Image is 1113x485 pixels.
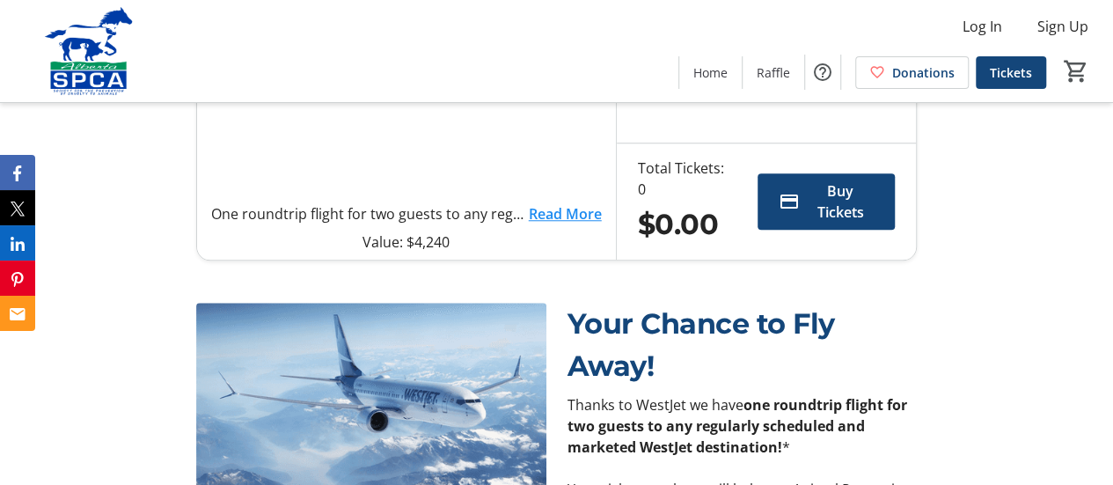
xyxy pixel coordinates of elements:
button: Sign Up [1023,12,1102,40]
div: Total Tickets: 0 [638,158,729,200]
span: Home [693,63,728,82]
div: $0.00 [638,203,729,246]
a: Read More [529,203,602,224]
strong: one roundtrip flight for two guests to any regularly scheduled and marketed WestJet destination! [567,395,907,457]
span: Donations [892,63,955,82]
span: Buy Tickets [807,180,875,223]
button: Help [805,55,840,90]
span: Raffle [757,63,790,82]
button: Cart [1060,55,1092,87]
span: Sign Up [1037,16,1088,37]
button: Log In [948,12,1016,40]
a: Tickets [976,56,1046,89]
p: Thanks to WestJet we have * [567,394,918,458]
button: Buy Tickets [758,173,896,230]
img: Alberta SPCA's Logo [11,7,167,95]
p: One roundtrip flight for two guests to any regularly scheduled and marketed WestJet destination!*... [211,203,529,224]
span: Log In [963,16,1002,37]
a: Donations [855,56,969,89]
span: Tickets [990,63,1032,82]
a: Home [679,56,742,89]
p: Your Chance to Fly Away! [567,303,918,387]
a: Raffle [743,56,804,89]
p: Value: $4,240 [211,231,602,253]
